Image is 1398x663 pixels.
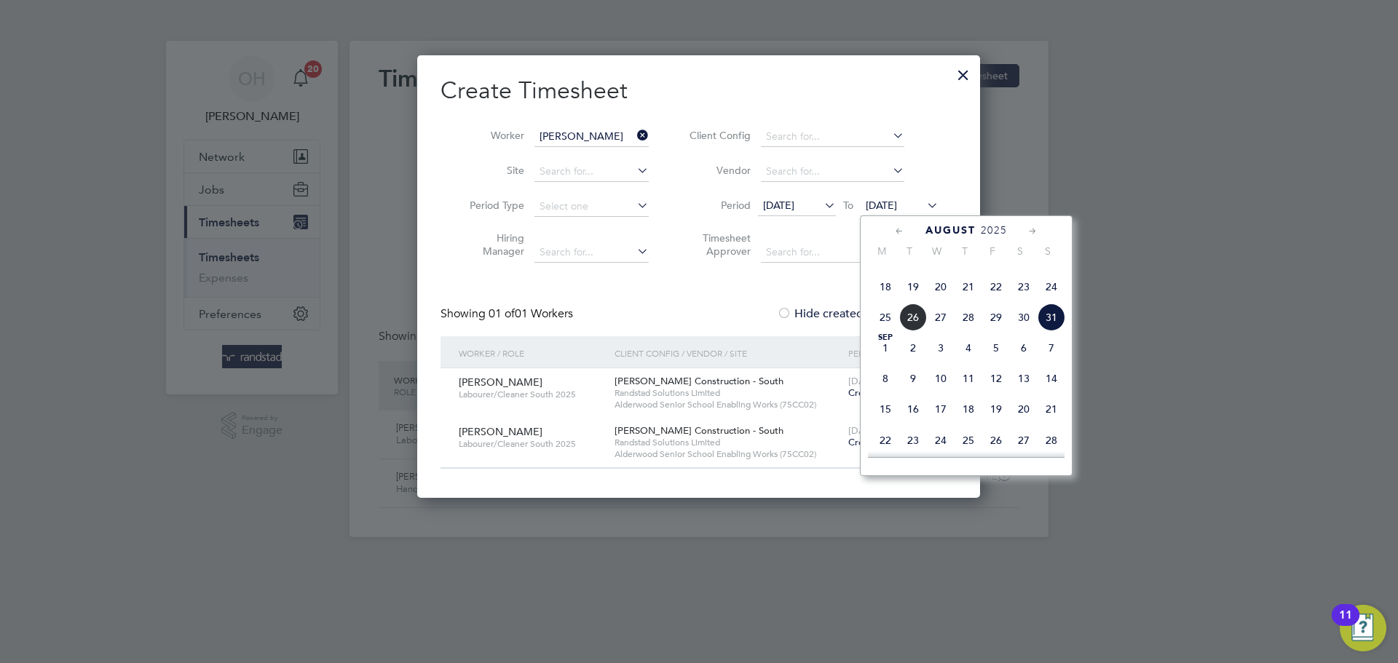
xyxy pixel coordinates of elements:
span: 5 [982,334,1010,362]
label: Vendor [685,164,751,177]
span: 01 of [489,306,515,321]
span: 21 [955,273,982,301]
span: [DATE] - [DATE] [848,424,915,437]
span: 25 [872,303,899,331]
span: Labourer/Cleaner South 2025 [459,389,604,400]
span: To [839,196,858,215]
span: 23 [899,426,927,454]
input: Select one [534,196,649,217]
span: 14 [1038,365,1065,392]
span: F [979,245,1006,258]
span: [DATE] - [DATE] [848,375,915,387]
span: [PERSON_NAME] [459,425,542,438]
span: Alderwood Senior School Enabling Works (75CC02) [615,448,841,460]
span: 20 [927,273,955,301]
span: 16 [899,395,927,423]
span: Randstad Solutions Limited [615,437,841,448]
span: 18 [872,273,899,301]
span: 24 [1038,273,1065,301]
span: 19 [899,273,927,301]
span: T [896,245,923,258]
span: [DATE] [866,199,897,212]
span: 22 [872,426,899,454]
span: T [951,245,979,258]
label: Client Config [685,129,751,142]
input: Search for... [534,127,649,147]
div: Worker / Role [455,336,611,370]
span: 28 [955,303,982,331]
span: 22 [982,273,1010,301]
span: 6 [1010,334,1038,362]
span: [PERSON_NAME] Construction - South [615,375,783,387]
span: 27 [927,303,955,331]
span: 3 [927,334,955,362]
span: Create timesheet [848,436,923,448]
div: Period [845,336,942,370]
span: Create timesheet [848,386,923,399]
span: 4 [955,334,982,362]
span: 28 [1038,426,1065,454]
span: 20 [1010,395,1038,423]
span: 9 [899,365,927,392]
span: 12 [982,365,1010,392]
span: 31 [1038,303,1065,331]
button: Open Resource Center, 11 new notifications [1340,605,1386,651]
span: W [923,245,951,258]
span: S [1006,245,1034,258]
span: S [1034,245,1062,258]
input: Search for... [534,242,649,263]
span: Randstad Solutions Limited [615,387,841,399]
span: [PERSON_NAME] [459,376,542,389]
span: 10 [927,365,955,392]
label: Timesheet Approver [685,231,751,258]
label: Hide created timesheets [777,306,925,321]
span: 25 [955,426,982,454]
label: Worker [459,129,524,142]
span: August [925,224,976,237]
span: Sep [872,334,899,341]
span: 13 [1010,365,1038,392]
span: 30 [1010,303,1038,331]
span: 8 [872,365,899,392]
span: 17 [927,395,955,423]
span: Alderwood Senior School Enabling Works (75CC02) [615,399,841,410]
span: 11 [955,365,982,392]
span: 24 [927,426,955,454]
span: 29 [982,303,1010,331]
div: Client Config / Vendor / Site [611,336,845,370]
input: Search for... [761,242,904,263]
span: 2025 [981,224,1007,237]
input: Search for... [761,162,904,182]
span: 26 [982,426,1010,454]
span: 19 [982,395,1010,423]
label: Period Type [459,199,524,212]
span: 01 Workers [489,306,573,321]
span: 21 [1038,395,1065,423]
span: 26 [899,303,927,331]
span: 23 [1010,273,1038,301]
label: Site [459,164,524,177]
span: [DATE] [763,199,794,212]
span: 15 [872,395,899,423]
label: Period [685,199,751,212]
span: 7 [1038,334,1065,362]
input: Search for... [761,127,904,147]
div: 11 [1339,615,1352,634]
span: M [868,245,896,258]
div: Showing [441,306,576,322]
span: 27 [1010,426,1038,454]
input: Search for... [534,162,649,182]
span: Labourer/Cleaner South 2025 [459,438,604,450]
h2: Create Timesheet [441,76,957,106]
label: Hiring Manager [459,231,524,258]
span: 18 [955,395,982,423]
span: [PERSON_NAME] Construction - South [615,424,783,437]
span: 1 [872,334,899,362]
span: 2 [899,334,927,362]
